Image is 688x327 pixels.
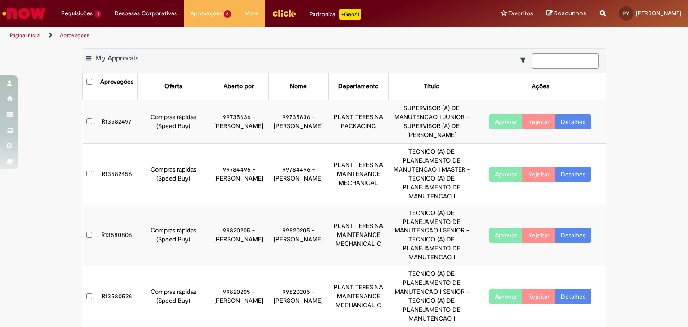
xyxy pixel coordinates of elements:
span: Rascunhos [554,9,586,17]
td: 99735636 - [PERSON_NAME] [209,100,268,143]
button: Aprovar [489,114,523,129]
td: PLANT TERESINA MAINTENANCE MECHANICAL C [328,205,388,266]
span: Despesas Corporativas [115,9,177,18]
th: Aprovações [96,73,138,100]
img: click_logo_yellow_360x200.png [272,6,296,20]
td: 99784496 - [PERSON_NAME] [209,143,268,205]
i: Mostrar filtros para: Suas Solicitações [520,57,530,63]
span: 1 [95,10,101,18]
td: SUPERVISOR (A) DE MANUTENCAO I JUNIOR - SUPERVISOR (A) DE [PERSON_NAME] [388,100,475,143]
button: Rejeitar [522,228,555,243]
button: Rejeitar [522,114,555,129]
button: Aprovar [489,289,523,304]
td: PLANT TERESINA MAINTENANCE MECHANICAL [328,143,388,205]
span: Aprovações [190,9,222,18]
td: Compras rápidas (Speed Buy) [138,100,209,143]
span: 6 [224,10,232,18]
button: Aprovar [489,167,523,182]
a: Página inicial [10,32,41,39]
a: Detalhes [555,167,591,182]
button: Aprovar [489,228,523,243]
div: Padroniza [310,9,361,20]
td: TECNICO (A) DE PLANEJAMENTO DE MANUTENCAO I MASTER - TECNICO (A) DE PLANEJAMENTO DE MANUTENCAO I [388,143,475,205]
a: Rascunhos [546,9,586,18]
span: My Approvals [95,54,138,63]
div: Aberto por [224,82,254,91]
span: More [245,9,258,18]
td: R13582456 [96,143,138,205]
span: Requisições [61,9,93,18]
div: Departamento [338,82,378,91]
span: PV [623,10,629,16]
td: Compras rápidas (Speed Buy) [138,205,209,266]
div: Ações [532,82,549,91]
td: PLANT TERESINA PACKAGING [328,100,388,143]
button: Rejeitar [522,167,555,182]
div: Título [424,82,439,91]
div: Aprovações [100,77,133,86]
p: +GenAi [339,9,361,20]
td: R13580806 [96,205,138,266]
td: R13582497 [96,100,138,143]
img: ServiceNow [1,4,47,22]
div: Nome [290,82,307,91]
button: Rejeitar [522,289,555,304]
td: TECNICO (A) DE PLANEJAMENTO DE MANUTENCAO I SENIOR - TECNICO (A) DE PLANEJAMENTO DE MANUTENCAO I [388,205,475,266]
a: Detalhes [555,114,591,129]
ul: Trilhas de página [7,27,452,44]
a: Aprovações [60,32,90,39]
div: Oferta [164,82,182,91]
td: 99820205 - [PERSON_NAME] [269,205,328,266]
a: Detalhes [555,289,591,304]
a: Detalhes [555,228,591,243]
td: 99784496 - [PERSON_NAME] [269,143,328,205]
td: 99735636 - [PERSON_NAME] [269,100,328,143]
span: Favoritos [508,9,533,18]
td: Compras rápidas (Speed Buy) [138,143,209,205]
td: 99820205 - [PERSON_NAME] [209,205,268,266]
span: [PERSON_NAME] [636,9,681,17]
